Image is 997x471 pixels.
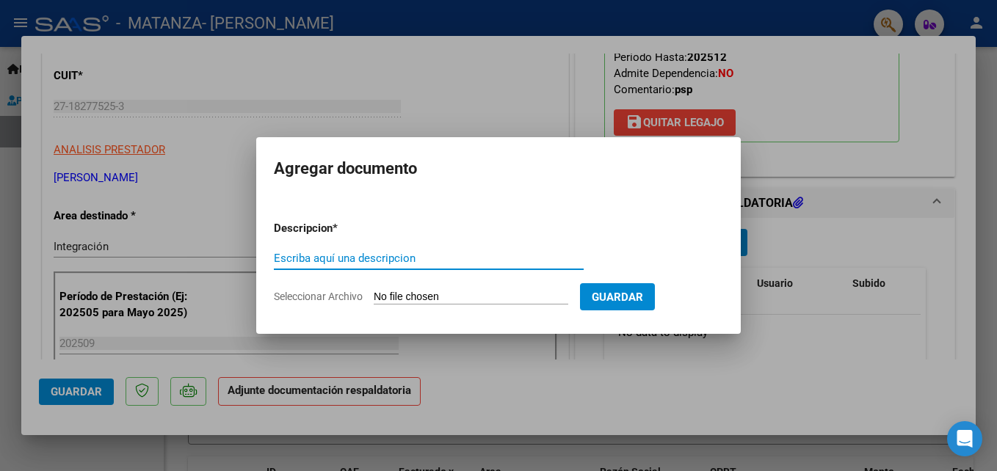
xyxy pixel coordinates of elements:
[947,421,982,456] div: Open Intercom Messenger
[274,220,409,237] p: Descripcion
[592,291,643,304] span: Guardar
[274,155,723,183] h2: Agregar documento
[274,291,363,302] span: Seleccionar Archivo
[580,283,655,310] button: Guardar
